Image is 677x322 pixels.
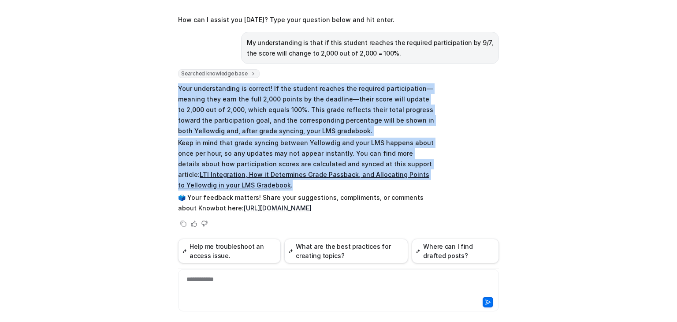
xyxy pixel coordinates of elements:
a: LTI Integration, How it Determines Grade Passback, and Allocating Points to Yellowdig in your LMS... [178,171,429,189]
p: Your understanding is correct! If the student reaches the required participation—meaning they ear... [178,83,436,136]
button: Where can I find drafted posts? [412,239,499,263]
a: [URL][DOMAIN_NAME] [244,204,312,212]
p: Keep in mind that grade syncing between Yellowdig and your LMS happens about once per hour, so an... [178,138,436,191]
span: Searched knowledge base [178,69,260,78]
p: 🗳️ Your feedback matters! Share your suggestions, compliments, or comments about Knowbot here: [178,192,436,213]
button: What are the best practices for creating topics? [284,239,408,263]
p: My understanding is that if this student reaches the required participation by 9/7, the score wil... [247,37,493,59]
button: Help me troubleshoot an access issue. [178,239,281,263]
